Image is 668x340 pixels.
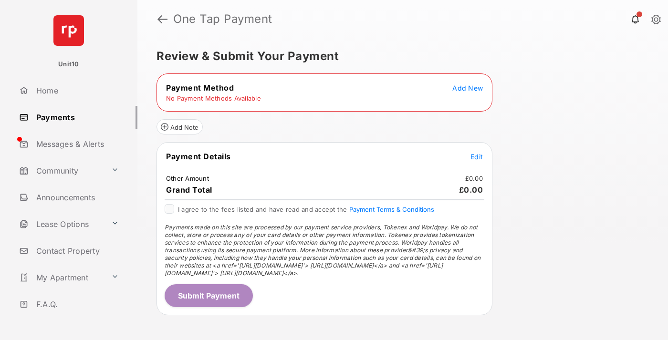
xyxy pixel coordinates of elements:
[465,174,483,183] td: £0.00
[165,224,480,277] span: Payments made on this site are processed by our payment service providers, Tokenex and Worldpay. ...
[15,159,107,182] a: Community
[15,293,137,316] a: F.A.Q.
[470,153,483,161] span: Edit
[166,94,261,103] td: No Payment Methods Available
[15,266,107,289] a: My Apartment
[349,206,434,213] button: I agree to the fees listed and have read and accept the
[166,83,234,93] span: Payment Method
[178,206,434,213] span: I agree to the fees listed and have read and accept the
[452,84,483,92] span: Add New
[452,83,483,93] button: Add New
[166,152,231,161] span: Payment Details
[15,79,137,102] a: Home
[15,186,137,209] a: Announcements
[470,152,483,161] button: Edit
[173,13,272,25] strong: One Tap Payment
[58,60,79,69] p: Unit10
[157,51,641,62] h5: Review & Submit Your Payment
[15,133,137,155] a: Messages & Alerts
[15,213,107,236] a: Lease Options
[166,185,212,195] span: Grand Total
[166,174,209,183] td: Other Amount
[165,284,253,307] button: Submit Payment
[15,106,137,129] a: Payments
[15,239,137,262] a: Contact Property
[459,185,483,195] span: £0.00
[157,119,203,134] button: Add Note
[53,15,84,46] img: svg+xml;base64,PHN2ZyB4bWxucz0iaHR0cDovL3d3dy53My5vcmcvMjAwMC9zdmciIHdpZHRoPSI2NCIgaGVpZ2h0PSI2NC...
